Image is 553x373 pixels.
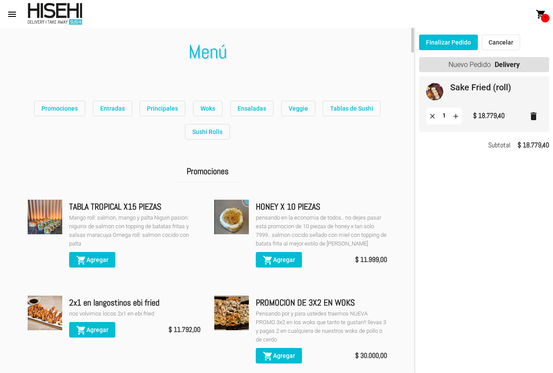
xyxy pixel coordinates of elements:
[541,14,550,22] span: 1
[69,296,200,309] div: 2x1 en langostinos ebi fried
[140,101,185,116] button: Principales
[281,101,315,116] button: Veggie
[323,101,381,116] button: Tablas de Sushi
[289,105,308,112] span: Veggie
[256,252,302,268] button: Agregar
[263,352,295,359] span: Agregar
[176,161,239,183] h2: Promociones
[263,255,273,265] mat-icon: shopping_cart
[193,101,222,116] button: Woks
[69,214,200,248] div: Mango roll: salmon, mango y palta Niguiri pasion: niguiris de salmon con topping de batatas frita...
[532,5,550,22] button: 1
[76,256,108,263] span: Agregar
[452,112,460,120] mat-icon: add
[214,296,249,330] img: 975b8145-67bb-4081-9ec6-7530a4e40487.jpg
[355,350,387,362] span: $ 30.000,00
[482,35,520,50] button: Cancelar
[238,105,266,112] span: Ensaladas
[76,326,108,333] span: Agregar
[330,105,373,112] span: Tablas de Sushi
[256,296,387,309] div: PROMOCION DE 3X2 EN WOKS
[192,128,222,135] span: Sushi Rolls
[528,111,539,121] mat-icon: delete
[256,214,387,248] div: pensando en la economia de todos.. no dejes pasar esta promocion de 10 piezas de honey x tan solo...
[230,101,273,116] button: Ensaladas
[450,83,511,92] mat-card-title: Sake Fried (roll)
[69,200,200,214] div: TABLA TROPICAL X15 PIEZAS
[69,309,200,318] div: nos volvimos locos 2x1 en ebi fried
[256,348,302,363] button: Agregar
[256,200,387,214] div: HONEY X 10 PIEZAS
[76,325,86,335] mat-icon: shopping_cart
[419,57,549,72] div: Nuevo Pedido
[429,112,436,120] mat-icon: clear
[518,139,549,151] strong: $ 18.779,40
[147,105,178,112] span: Principales
[7,9,17,19] mat-icon: menu
[214,200,249,234] img: 2a2e4fc8-76c4-49c3-8e48-03e4afb00aef.jpeg
[28,296,62,330] img: 36ae70a8-0357-4ab6-9c16-037de2f87b50.jpg
[34,101,85,116] button: Promociones
[536,9,546,19] mat-icon: shopping_cart
[168,324,200,336] span: $ 11.792,00
[419,35,478,50] button: Finalizar Pedido
[256,309,387,344] div: Pensando por y para ustedes traemos NUEVA PROMO 3x2 en los woks que tanto te gustan!! llevas 3 y ...
[41,105,78,112] span: Promociones
[28,200,62,234] img: 49fb61d5-f940-4f13-9454-78b38ef293ad.jpeg
[185,124,230,140] button: Sushi Rolls
[488,139,511,151] span: Subtotal
[473,110,505,122] div: $ 18.779,40
[200,105,215,112] span: Woks
[263,256,295,263] span: Agregar
[426,83,443,100] img: c826c743-096c-43ee-8081-4052b10bed48.jpg
[263,351,273,361] mat-icon: shopping_cart
[69,252,115,268] button: Agregar
[76,255,86,265] mat-icon: shopping_cart
[93,101,132,116] button: Entradas
[355,254,387,266] span: $ 11.999,00
[69,322,115,338] button: Agregar
[100,105,125,112] span: Entradas
[495,57,520,72] strong: Delivery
